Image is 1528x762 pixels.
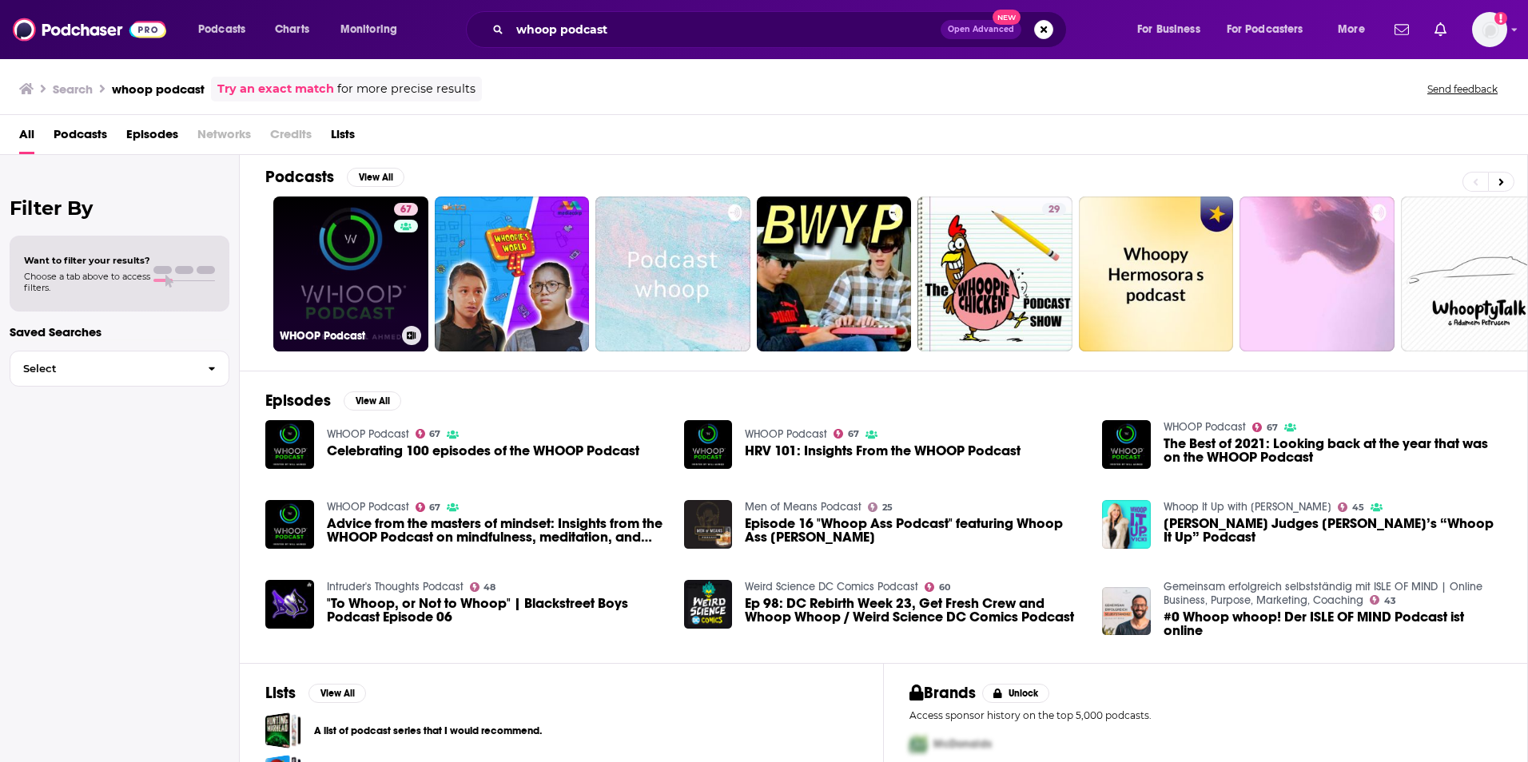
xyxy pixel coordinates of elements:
[684,420,733,469] img: HRV 101: Insights From the WHOOP Podcast
[265,683,296,703] h2: Lists
[1164,437,1502,464] a: The Best of 2021: Looking back at the year that was on the WHOOP Podcast
[331,121,355,154] span: Lists
[337,80,476,98] span: for more precise results
[939,584,950,591] span: 60
[265,712,301,748] span: A list of podcast series that I would recommend.
[10,363,195,374] span: Select
[1428,16,1453,43] a: Show notifications dropdown
[834,429,859,439] a: 67
[265,580,314,629] a: "To Whoop, or Not to Whoop" | Blackstreet Boys Podcast Episode 06
[1164,580,1482,607] a: Gemeinsam erfolgreich selbstständig mit ISLE OF MIND | Online Business, Purpose, Marketing, Coaching
[848,431,859,438] span: 67
[13,14,166,45] img: Podchaser - Follow, Share and Rate Podcasts
[329,17,418,42] button: open menu
[1472,12,1507,47] button: Show profile menu
[429,504,440,511] span: 67
[275,18,309,41] span: Charts
[909,683,976,703] h2: Brands
[1352,504,1364,511] span: 45
[10,324,229,339] p: Saved Searches
[941,20,1021,39] button: Open AdvancedNew
[745,597,1083,624] a: Ep 98: DC Rebirth Week 23, Get Fresh Crew and Whoop Whoop / Weird Science DC Comics Podcast
[1164,420,1246,434] a: WHOOP Podcast
[327,444,639,458] a: Celebrating 100 episodes of the WHOOP Podcast
[217,80,334,98] a: Try an exact match
[470,582,496,592] a: 48
[948,26,1014,34] span: Open Advanced
[1472,12,1507,47] span: Logged in as audreytaylor13
[483,584,495,591] span: 48
[993,10,1021,25] span: New
[198,18,245,41] span: Podcasts
[273,196,428,351] a: 67WHOOP Podcast
[933,737,992,751] span: McDonalds
[882,504,893,511] span: 25
[327,517,665,544] a: Advice from the masters of mindset: Insights from the WHOOP Podcast on mindfulness, meditation, a...
[265,167,404,187] a: PodcastsView All
[344,391,401,411] button: View All
[684,580,733,629] img: Ep 98: DC Rebirth Week 23, Get Fresh Crew and Whoop Whoop / Weird Science DC Comics Podcast
[126,121,178,154] a: Episodes
[265,683,366,703] a: ListsView All
[1227,18,1303,41] span: For Podcasters
[1216,17,1327,42] button: open menu
[1102,587,1151,636] img: #0 Whoop whoop! Der ISLE OF MIND Podcast ist online
[909,709,1502,721] p: Access sponsor history on the top 5,000 podcasts.
[1472,12,1507,47] img: User Profile
[1164,500,1331,514] a: Whoop It Up with Vicki
[1102,420,1151,469] img: The Best of 2021: Looking back at the year that was on the WHOOP Podcast
[327,597,665,624] a: "To Whoop, or Not to Whoop" | Blackstreet Boys Podcast Episode 06
[394,203,418,216] a: 67
[265,17,319,42] a: Charts
[187,17,266,42] button: open menu
[53,81,93,97] h3: Search
[1137,18,1200,41] span: For Business
[327,580,464,593] a: Intruder's Thoughts Podcast
[347,168,404,187] button: View All
[745,517,1083,544] span: Episode 16 "Whoop Ass Podcast" featuring Whoop Ass [PERSON_NAME]
[19,121,34,154] a: All
[684,500,733,549] img: Episode 16 "Whoop Ass Podcast" featuring Whoop Ass Willie Gates
[745,444,1021,458] a: HRV 101: Insights From the WHOOP Podcast
[745,427,827,441] a: WHOOP Podcast
[1252,423,1278,432] a: 67
[1327,17,1385,42] button: open menu
[10,351,229,387] button: Select
[24,271,150,293] span: Choose a tab above to access filters.
[280,329,396,343] h3: WHOOP Podcast
[1164,610,1502,637] a: #0 Whoop whoop! Der ISLE OF MIND Podcast ist online
[308,684,366,703] button: View All
[982,684,1050,703] button: Unlock
[1042,203,1066,216] a: 29
[1102,500,1151,549] img: Tamra Judges Vicki’s “Whoop It Up” Podcast
[10,196,229,220] h2: Filter By
[925,582,950,592] a: 60
[481,11,1082,48] div: Search podcasts, credits, & more...
[903,728,933,760] img: First Pro Logo
[917,196,1072,351] a: 29
[265,420,314,469] img: Celebrating 100 episodes of the WHOOP Podcast
[1126,17,1220,42] button: open menu
[1388,16,1415,43] a: Show notifications dropdown
[265,391,331,411] h2: Episodes
[1338,502,1364,512] a: 45
[1370,595,1396,605] a: 43
[265,500,314,549] img: Advice from the masters of mindset: Insights from the WHOOP Podcast on mindfulness, meditation, a...
[416,429,441,439] a: 67
[54,121,107,154] span: Podcasts
[265,167,334,187] h2: Podcasts
[327,427,409,441] a: WHOOP Podcast
[868,502,893,512] a: 25
[1338,18,1365,41] span: More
